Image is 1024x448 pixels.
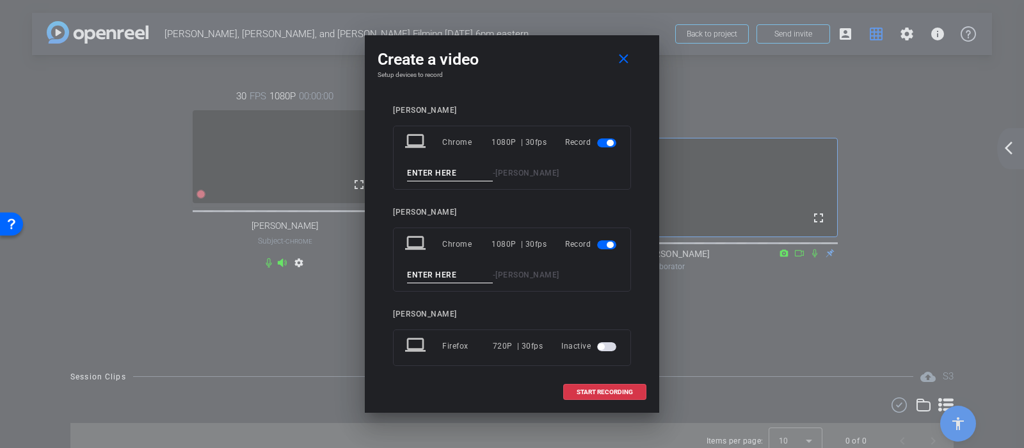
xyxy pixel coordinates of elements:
[378,48,646,71] div: Create a video
[495,270,559,279] span: [PERSON_NAME]
[565,131,619,154] div: Record
[563,384,646,400] button: START RECORDING
[393,208,631,217] div: [PERSON_NAME]
[495,169,559,178] span: [PERSON_NAME]
[393,106,631,115] div: [PERSON_NAME]
[407,165,493,181] input: ENTER HERE
[407,267,493,283] input: ENTER HERE
[442,335,493,358] div: Firefox
[493,335,543,358] div: 720P | 30fps
[577,389,633,395] span: START RECORDING
[405,131,428,154] mat-icon: laptop
[565,233,619,256] div: Record
[442,131,492,154] div: Chrome
[616,51,632,67] mat-icon: close
[493,169,496,178] span: -
[393,310,631,319] div: [PERSON_NAME]
[493,270,496,279] span: -
[492,233,547,256] div: 1080P | 30fps
[442,233,492,256] div: Chrome
[492,131,547,154] div: 1080P | 30fps
[405,335,428,358] mat-icon: laptop
[405,233,428,256] mat-icon: laptop
[561,335,619,358] div: Inactive
[378,71,646,79] h4: Setup devices to record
